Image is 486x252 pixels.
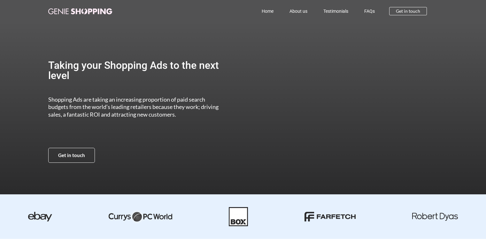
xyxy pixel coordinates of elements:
span: Get in touch [58,153,85,158]
a: Get in touch [389,7,427,15]
a: Home [254,4,282,18]
a: Get in touch [48,148,95,163]
img: genie-shopping-logo [48,8,112,14]
nav: Menu [140,4,383,18]
img: ebay-dark [28,212,52,221]
span: Shopping Ads are taking an increasing proportion of paid search budgets from the world’s leading ... [48,96,219,118]
img: farfetch-01 [305,212,356,221]
h2: Taking your Shopping Ads to the next level [48,60,225,81]
img: Box-01 [229,207,248,226]
img: robert dyas [412,213,458,221]
span: Get in touch [396,9,420,13]
a: FAQs [356,4,383,18]
a: Testimonials [315,4,356,18]
a: About us [282,4,315,18]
